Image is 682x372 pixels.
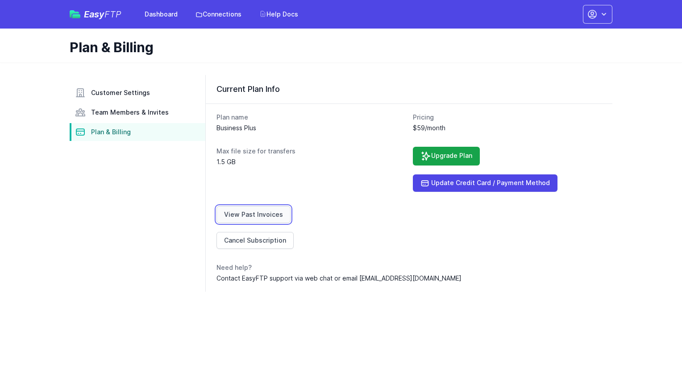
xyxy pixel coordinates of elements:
[413,147,480,165] a: Upgrade Plan
[254,6,304,22] a: Help Docs
[216,263,602,272] dt: Need help?
[70,123,205,141] a: Plan & Billing
[70,103,205,121] a: Team Members & Invites
[216,84,602,95] h3: Current Plan Info
[413,113,602,122] dt: Pricing
[413,124,602,132] dd: $59/month
[216,274,602,283] dd: Contact EasyFTP support via web chat or email [EMAIL_ADDRESS][DOMAIN_NAME]
[91,108,169,117] span: Team Members & Invites
[216,124,406,132] dd: Business Plus
[216,206,291,223] a: View Past Invoices
[216,157,406,166] dd: 1.5 GB
[91,128,131,136] span: Plan & Billing
[70,39,605,55] h1: Plan & Billing
[91,88,150,97] span: Customer Settings
[84,10,121,19] span: Easy
[139,6,183,22] a: Dashboard
[216,147,406,156] dt: Max file size for transfers
[216,113,406,122] dt: Plan name
[70,10,80,18] img: easyftp_logo.png
[104,9,121,20] span: FTP
[70,10,121,19] a: EasyFTP
[70,84,205,102] a: Customer Settings
[413,174,557,192] a: Update Credit Card / Payment Method
[190,6,247,22] a: Connections
[637,327,671,361] iframe: Drift Widget Chat Controller
[216,232,294,249] a: Cancel Subscription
